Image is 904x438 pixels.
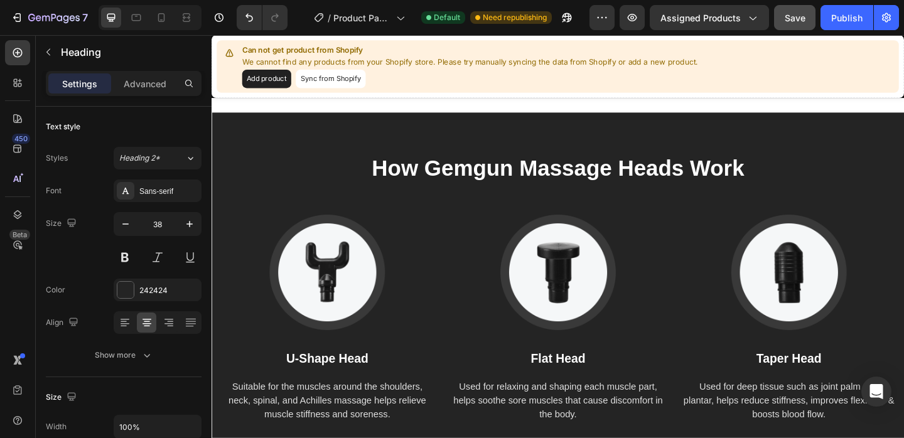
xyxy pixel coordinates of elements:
iframe: Design area [212,35,904,438]
img: Alt Image [314,195,439,321]
button: Publish [821,5,873,30]
p: Advanced [124,77,166,90]
p: Suitable for the muscles around the shoulders, neck, spinal, and Achilles massage helps relieve m... [11,375,240,420]
p: 7 [82,10,88,25]
button: Assigned Products [650,5,769,30]
div: 450 [12,134,30,144]
p: Flat Head [262,342,492,362]
div: Size [46,215,79,232]
div: Undo/Redo [237,5,288,30]
span: Heading 2* [119,152,160,164]
span: Default [434,12,460,23]
span: Assigned Products [660,11,741,24]
p: U-Shape Head [11,342,240,362]
div: 242424 [139,285,198,296]
img: Alt Image [565,195,691,321]
div: Color [46,284,65,296]
button: Heading 2* [114,147,202,169]
p: Used for relaxing and shaping each muscle part, helps soothe sore muscles that cause discomfort i... [262,375,492,420]
div: Beta [9,230,30,240]
button: Save [774,5,815,30]
span: Save [785,13,805,23]
div: Show more [95,349,153,361]
span: Need republishing [483,12,547,23]
p: Settings [62,77,97,90]
div: Width [46,421,67,432]
input: Auto [114,415,201,438]
p: Taper Head [513,342,743,362]
p: Used for deep tissue such as joint palm and plantar, helps reduce stiffness, improves flexibility... [513,375,743,420]
div: Styles [46,152,68,164]
div: Size [46,389,79,406]
div: Sans-serif [139,186,198,197]
p: How Gemgun Massage Heads Work [11,131,743,159]
div: Open Intercom Messenger [861,377,891,407]
img: Alt Image [63,195,188,321]
button: Show more [46,344,202,366]
span: / [328,11,331,24]
div: Publish [831,11,863,24]
button: 7 [5,5,94,30]
div: Align [46,314,81,331]
div: Font [46,185,62,196]
div: Text style [46,121,80,132]
p: Heading [61,45,196,60]
span: Product Page - [DATE] 08:09:34 [333,11,391,24]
